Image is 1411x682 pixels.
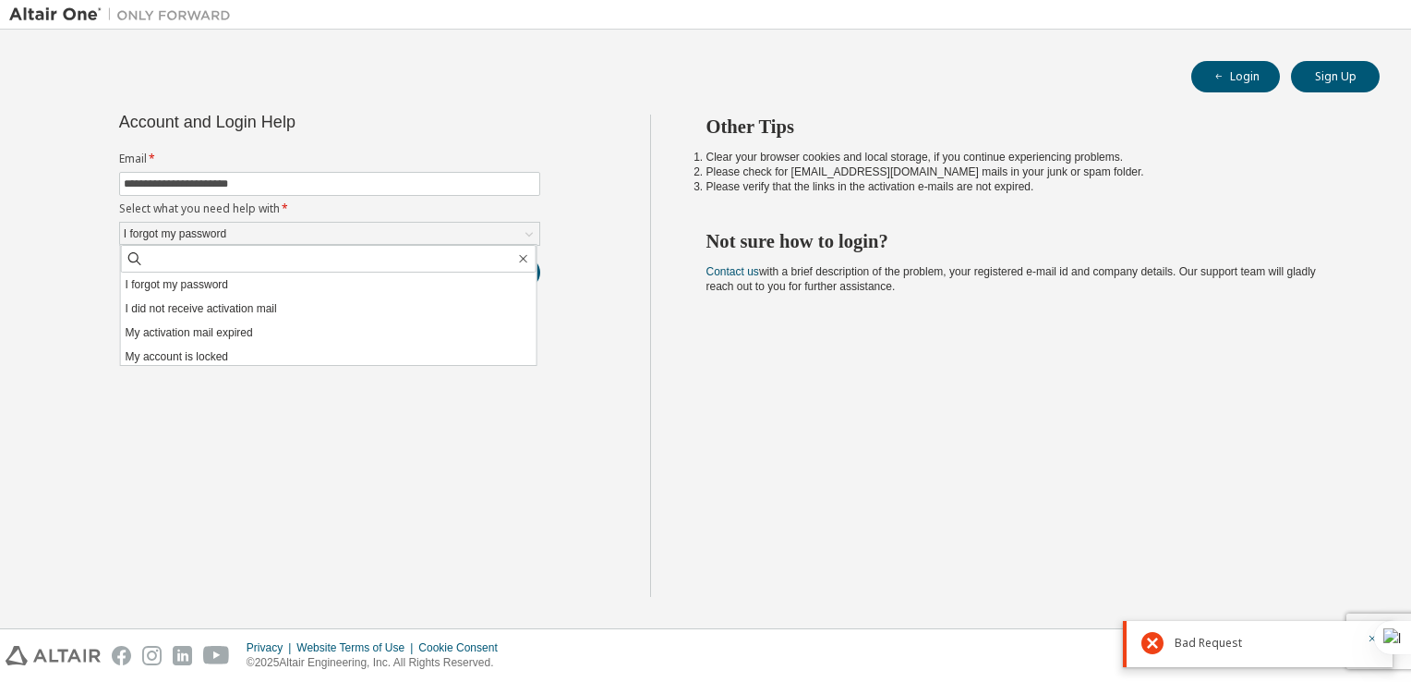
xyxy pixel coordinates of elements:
li: Please check for [EMAIL_ADDRESS][DOMAIN_NAME] mails in your junk or spam folder. [706,164,1347,179]
a: Contact us [706,265,759,278]
h2: Not sure how to login? [706,229,1347,253]
span: Bad Request [1175,636,1242,651]
img: Altair One [9,6,240,24]
span: with a brief description of the problem, your registered e-mail id and company details. Our suppo... [706,265,1316,293]
img: instagram.svg [142,646,162,665]
img: facebook.svg [112,646,131,665]
div: Privacy [247,640,296,655]
li: I forgot my password [121,273,537,297]
li: Clear your browser cookies and local storage, if you continue experiencing problems. [706,150,1347,164]
img: youtube.svg [203,646,230,665]
button: Sign Up [1291,61,1380,92]
li: Please verify that the links in the activation e-mails are not expired. [706,179,1347,194]
p: © 2025 Altair Engineering, Inc. All Rights Reserved. [247,655,509,671]
img: altair_logo.svg [6,646,101,665]
div: I forgot my password [120,223,539,245]
div: Website Terms of Use [296,640,418,655]
label: Email [119,152,540,166]
label: Select what you need help with [119,201,540,216]
div: Cookie Consent [418,640,508,655]
img: linkedin.svg [173,646,192,665]
div: I forgot my password [121,224,229,244]
h2: Other Tips [706,115,1347,139]
button: Login [1191,61,1280,92]
div: Account and Login Help [119,115,456,129]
